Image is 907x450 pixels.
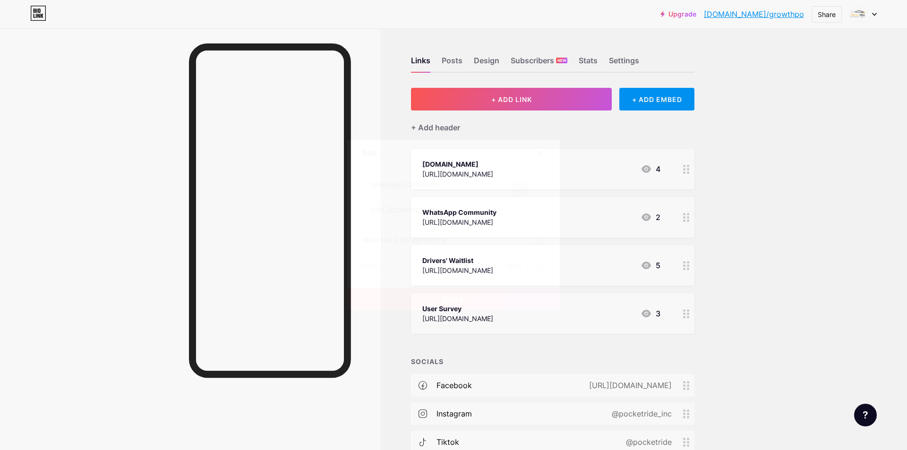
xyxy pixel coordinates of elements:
[363,175,488,194] input: Title
[508,261,522,272] span: Hide
[362,261,382,272] div: Delete
[513,204,531,211] div: Picture
[362,235,446,246] div: Make this a highlighted link
[362,147,376,159] div: Edit
[363,200,488,219] input: URL
[443,295,464,303] span: Save
[347,288,560,310] button: Save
